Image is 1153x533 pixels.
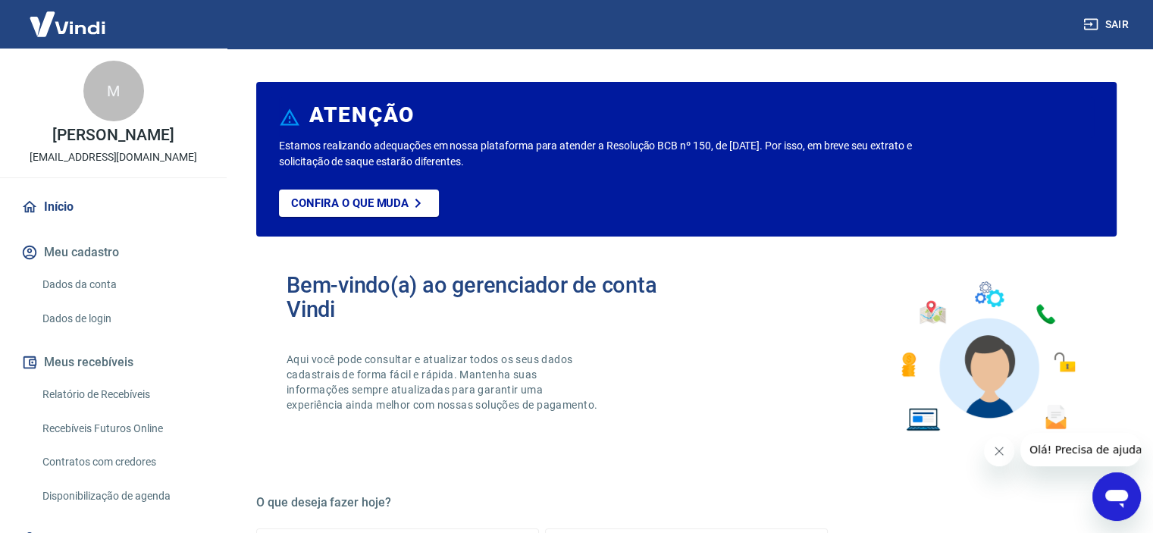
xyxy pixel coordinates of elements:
[18,190,208,224] a: Início
[18,346,208,379] button: Meus recebíveis
[30,149,197,165] p: [EMAIL_ADDRESS][DOMAIN_NAME]
[36,379,208,410] a: Relatório de Recebíveis
[18,1,117,47] img: Vindi
[36,413,208,444] a: Recebíveis Futuros Online
[291,196,409,210] p: Confira o que muda
[256,495,1117,510] h5: O que deseja fazer hoje?
[52,127,174,143] p: [PERSON_NAME]
[36,303,208,334] a: Dados de login
[984,436,1014,466] iframe: Fechar mensagem
[9,11,127,23] span: Olá! Precisa de ajuda?
[279,190,439,217] a: Confira o que muda
[888,273,1086,441] img: Imagem de um avatar masculino com diversos icones exemplificando as funcionalidades do gerenciado...
[287,352,600,412] p: Aqui você pode consultar e atualizar todos os seus dados cadastrais de forma fácil e rápida. Mant...
[83,61,144,121] div: M
[36,269,208,300] a: Dados da conta
[18,236,208,269] button: Meu cadastro
[309,108,415,123] h6: ATENÇÃO
[36,447,208,478] a: Contratos com credores
[1092,472,1141,521] iframe: Botão para abrir a janela de mensagens
[287,273,687,321] h2: Bem-vindo(a) ao gerenciador de conta Vindi
[279,138,931,170] p: Estamos realizando adequações em nossa plataforma para atender a Resolução BCB nº 150, de [DATE]....
[1020,433,1141,466] iframe: Mensagem da empresa
[1080,11,1135,39] button: Sair
[36,481,208,512] a: Disponibilização de agenda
